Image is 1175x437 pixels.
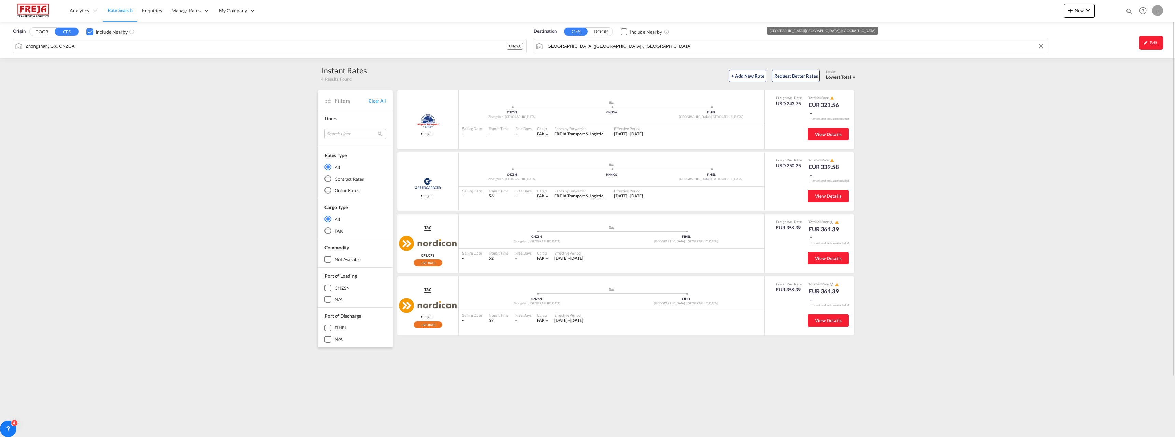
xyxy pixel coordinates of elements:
div: EUR 358.39 [776,224,802,231]
div: Freight Rate [776,219,802,224]
div: 52 [489,318,509,324]
button: View Details [808,314,849,327]
md-input-container: Helsingfors (Helsinki), FIHEL [534,39,1047,53]
md-checkbox: FIHEL [324,325,386,331]
div: Sailing Date [462,313,482,318]
md-icon: Unchecked: Ignores neighbouring ports when fetching rates.Checked : Includes neighbouring ports w... [129,29,135,35]
img: 586607c025bf11f083711d99603023e7.png [10,3,56,18]
button: View Details [808,252,849,264]
button: View Details [808,190,849,202]
span: My Company [219,7,247,14]
span: Sell [788,282,794,286]
div: FIHEL [612,297,761,301]
div: FIHEL [335,325,347,331]
span: Clear All [369,98,386,104]
img: Nordicon [399,236,457,251]
span: View Details [815,193,842,199]
button: Clear Input [1036,41,1046,51]
button: + Add New Rate [729,70,766,82]
span: [DATE] - [DATE] [554,318,583,323]
span: FREJA Transport & Logistics Holding A/S [554,193,627,199]
div: CNZSN [335,285,350,291]
span: Analytics [70,7,89,14]
button: icon-plus 400-fgNewicon-chevron-down [1064,4,1095,18]
div: not available [335,256,361,262]
span: Manage Rates [171,7,201,14]
md-checkbox: CNZSN [324,285,386,291]
div: Rates by Forwarder [554,188,607,193]
span: FAK [537,318,545,323]
span: Commodity [324,245,349,250]
md-input-container: Zhongshan, GX, CNZGA [13,39,526,53]
div: Total Rate [808,219,843,225]
button: icon-alert [834,282,839,287]
div: Remark and Inclusion included [805,241,854,245]
div: - [462,131,482,137]
span: Origin [13,28,25,35]
div: icon-magnify [1125,8,1133,18]
md-icon: assets/icons/custom/ship-fill.svg [608,101,616,104]
span: [DATE] - [DATE] [614,193,643,199]
div: Freight Rate [776,158,802,162]
button: Spot Rates are dynamic & can fluctuate with time [829,220,833,225]
div: - [462,256,482,261]
md-icon: icon-pencil [1143,40,1148,45]
span: CFS/CFS [421,194,434,199]
div: - [462,193,482,199]
div: Sailing Date [462,126,482,131]
div: Freight Rate [776,95,802,100]
span: FAK [537,256,545,261]
div: Transit Time [489,313,509,318]
button: icon-alert [829,95,834,100]
md-icon: icon-alert [835,283,839,287]
md-icon: icon-chevron-down [544,194,549,199]
div: Rollable available [414,259,442,266]
span: Sell [788,220,794,224]
div: Free Days [515,126,532,131]
div: Effective Period [554,313,583,318]
md-radio-button: FAK [324,227,386,234]
input: Search by Port [546,41,1043,51]
span: CFS/CFS [421,132,434,136]
div: Total Rate [808,95,843,101]
md-radio-button: All [324,164,386,170]
div: 15 Aug 2025 - 31 Aug 2025 [614,131,643,137]
div: Cargo [537,188,550,193]
md-icon: icon-chevron-down [808,173,813,178]
div: - [515,131,517,137]
button: CFS [564,28,588,36]
div: - [515,193,517,199]
img: live-rate.svg [414,259,442,266]
div: Effective Period [614,126,643,131]
div: Zhongshan, [GEOGRAPHIC_DATA] [462,301,612,306]
div: Free Days [515,313,532,318]
button: icon-alert [829,158,834,163]
span: Enquiries [142,8,162,13]
div: Sailing Date [462,188,482,193]
span: Rate Search [108,7,133,13]
div: N/A [335,296,343,302]
md-checkbox: Checkbox No Ink [621,28,662,35]
span: CFS/CFS [421,253,434,258]
div: Include Nearby [96,29,128,36]
span: Sell [816,158,822,162]
div: J [1152,5,1163,16]
md-icon: icon-plus 400-fg [1066,6,1075,14]
div: HKHKG [562,173,662,177]
button: icon-alert [834,220,839,225]
div: Help [1137,5,1152,17]
div: Transit Time [489,126,509,131]
div: EUR 358.39 [776,286,802,293]
md-icon: icon-magnify [1125,8,1133,15]
span: Lowest Total [826,74,851,80]
span: FAK [537,193,545,199]
span: [DATE] - [DATE] [554,256,583,261]
span: CFS/CFS [421,315,434,319]
div: Include Nearby [630,29,662,36]
div: FIHEL [661,173,761,177]
span: Help [1137,5,1149,16]
span: Filters [335,97,369,105]
div: N/A [335,336,343,342]
button: View Details [808,128,849,140]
